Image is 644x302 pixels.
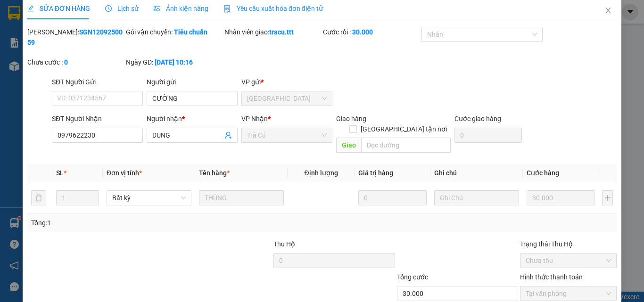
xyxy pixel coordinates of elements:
span: Bất kỳ [112,191,186,205]
div: Người gửi [147,77,238,87]
div: Người nhận [147,114,238,124]
div: Tổng: 1 [31,218,249,228]
span: Định lượng [304,169,338,177]
div: SĐT Người Nhận [52,114,143,124]
label: Hình thức thanh toán [520,273,583,281]
span: Ảnh kiện hàng [154,5,208,12]
div: SĐT Người Gửi [52,77,143,87]
b: 30.000 [352,28,373,36]
span: Cước hàng [527,169,559,177]
div: Chưa cước : [27,57,124,67]
span: clock-circle [105,5,112,12]
div: [PERSON_NAME]: [27,27,124,48]
button: plus [602,190,613,205]
span: Tổng cước [397,273,428,281]
input: Dọc đường [361,138,451,153]
b: Tiêu chuẩn [174,28,207,36]
b: tracu.ttt [269,28,294,36]
span: Giao [336,138,361,153]
span: Trà Cú [247,128,327,142]
span: SL [56,169,64,177]
b: 0 [64,58,68,66]
span: Tên hàng [199,169,230,177]
span: Chưa thu [526,253,611,268]
input: Ghi Chú [434,190,519,205]
span: Thu Hộ [273,240,295,248]
span: user-add [224,131,232,139]
input: VD: Bàn, Ghế [199,190,284,205]
div: Trạng thái Thu Hộ [520,239,617,249]
button: delete [31,190,46,205]
span: Giao hàng [336,115,366,122]
span: Giá trị hàng [358,169,393,177]
b: [DATE] 10:16 [155,58,193,66]
span: Sài Gòn [247,91,327,106]
label: Cước giao hàng [454,115,501,122]
input: 0 [358,190,426,205]
span: SỬA ĐƠN HÀNG [27,5,90,12]
span: Tại văn phòng [526,286,611,301]
span: [GEOGRAPHIC_DATA] tận nơi [357,124,451,134]
span: Lịch sử [105,5,139,12]
div: Gói vận chuyển: [126,27,223,37]
div: Cước rồi : [323,27,420,37]
img: icon [223,5,231,13]
input: 0 [527,190,594,205]
span: VP Nhận [241,115,268,122]
th: Ghi chú [430,164,523,182]
span: picture [154,5,160,12]
div: Ngày GD: [126,57,223,67]
span: Đơn vị tính [107,169,142,177]
input: Cước giao hàng [454,128,522,143]
div: VP gửi [241,77,332,87]
span: close [604,7,612,14]
span: edit [27,5,34,12]
div: Nhân viên giao: [224,27,321,37]
span: Yêu cầu xuất hóa đơn điện tử [223,5,323,12]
